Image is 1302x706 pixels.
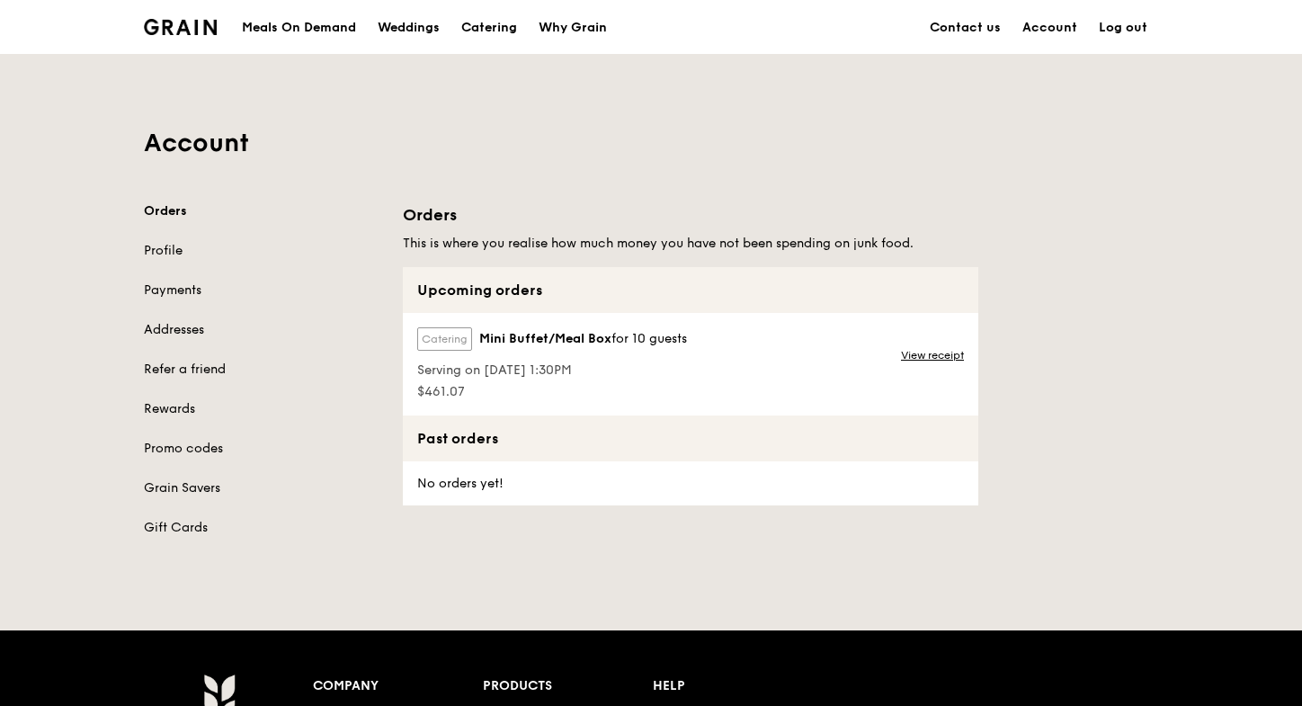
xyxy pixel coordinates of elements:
[483,674,653,699] div: Products
[403,416,978,461] div: Past orders
[403,461,514,505] div: No orders yet!
[313,674,483,699] div: Company
[144,19,217,35] img: Grain
[450,1,528,55] a: Catering
[611,331,687,346] span: for 10 guests
[242,1,356,55] div: Meals On Demand
[901,348,964,362] a: View receipt
[653,674,823,699] div: Help
[403,235,978,253] h5: This is where you realise how much money you have not been spending on junk food.
[144,202,381,220] a: Orders
[417,362,687,380] span: Serving on [DATE] 1:30PM
[144,321,381,339] a: Addresses
[144,400,381,418] a: Rewards
[403,267,978,313] div: Upcoming orders
[479,330,611,348] span: Mini Buffet/Meal Box
[1012,1,1088,55] a: Account
[1088,1,1158,55] a: Log out
[403,202,978,228] h1: Orders
[144,519,381,537] a: Gift Cards
[417,327,472,351] label: Catering
[378,1,440,55] div: Weddings
[367,1,450,55] a: Weddings
[144,127,1158,159] h1: Account
[144,282,381,299] a: Payments
[144,361,381,379] a: Refer a friend
[144,479,381,497] a: Grain Savers
[539,1,607,55] div: Why Grain
[919,1,1012,55] a: Contact us
[144,242,381,260] a: Profile
[528,1,618,55] a: Why Grain
[461,1,517,55] div: Catering
[417,383,687,401] span: $461.07
[144,440,381,458] a: Promo codes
